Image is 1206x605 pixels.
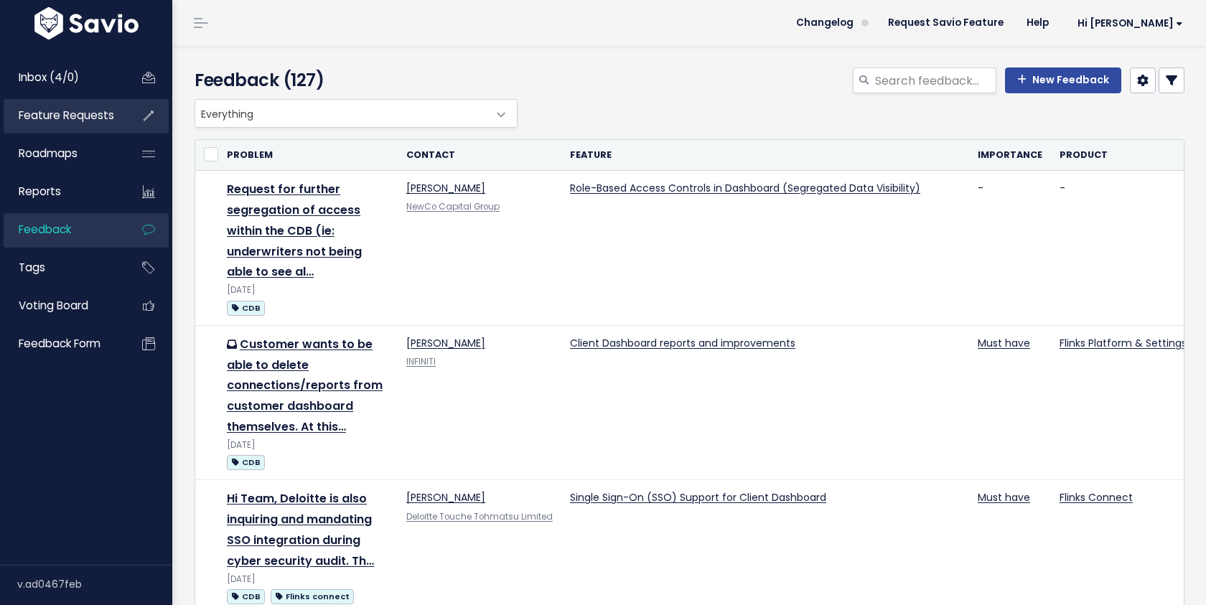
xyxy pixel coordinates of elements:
[227,453,265,471] a: CDB
[406,181,485,195] a: [PERSON_NAME]
[4,213,119,246] a: Feedback
[271,587,354,605] a: Flinks connect
[4,289,119,322] a: Voting Board
[19,298,88,313] span: Voting Board
[1060,490,1133,505] a: Flinks Connect
[969,171,1051,326] td: -
[227,455,265,470] span: CDB
[406,336,485,350] a: [PERSON_NAME]
[4,175,119,208] a: Reports
[406,511,553,522] a: Deloitte Touche Tohmatsu Limited
[969,140,1051,171] th: Importance
[227,181,362,280] a: Request for further segregation of access within the CDB (ie: underwriters not being able to see al…
[398,140,561,171] th: Contact
[1051,171,1195,326] td: -
[561,140,969,171] th: Feature
[570,336,795,350] a: Client Dashboard reports and improvements
[227,438,389,453] div: [DATE]
[796,18,854,28] span: Changelog
[227,336,383,435] a: Customer wants to be able to delete connections/reports from customer dashboard themselves. At this…
[227,299,265,316] a: CDB
[17,566,172,603] div: v.ad0467feb
[227,589,265,604] span: CDB
[19,108,114,123] span: Feature Requests
[877,12,1015,34] a: Request Savio Feature
[195,99,518,128] span: Everything
[1060,336,1187,350] a: Flinks Platform & Settings
[1060,12,1195,34] a: Hi [PERSON_NAME]
[1015,12,1060,34] a: Help
[195,100,488,127] span: Everything
[31,7,142,39] img: logo-white.9d6f32f41409.svg
[1078,18,1183,29] span: Hi [PERSON_NAME]
[406,356,436,367] a: INFINITI
[227,572,389,587] div: [DATE]
[1051,140,1195,171] th: Product
[19,70,79,85] span: Inbox (4/0)
[978,336,1030,350] a: Must have
[19,146,78,161] span: Roadmaps
[1005,67,1121,93] a: New Feedback
[978,490,1030,505] a: Must have
[227,301,265,316] span: CDB
[227,283,389,298] div: [DATE]
[570,490,826,505] a: Single Sign-On (SSO) Support for Client Dashboard
[19,184,61,199] span: Reports
[227,587,265,605] a: CDB
[19,260,45,275] span: Tags
[218,140,398,171] th: Problem
[195,67,510,93] h4: Feedback (127)
[19,222,71,237] span: Feedback
[406,201,500,212] a: NewCo Capital Group
[874,67,996,93] input: Search feedback...
[570,181,920,195] a: Role-Based Access Controls in Dashboard (Segregated Data Visibility)
[4,327,119,360] a: Feedback form
[271,589,354,604] span: Flinks connect
[4,251,119,284] a: Tags
[227,490,374,568] a: Hi Team, Deloitte is also inquiring and mandating SSO integration during cyber security audit. Th…
[406,490,485,505] a: [PERSON_NAME]
[19,336,100,351] span: Feedback form
[4,137,119,170] a: Roadmaps
[4,61,119,94] a: Inbox (4/0)
[4,99,119,132] a: Feature Requests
